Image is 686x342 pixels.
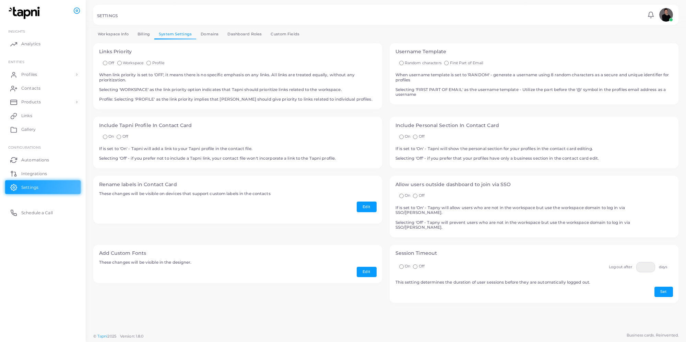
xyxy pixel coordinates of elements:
span: Profile [152,60,165,65]
span: Links [21,113,32,119]
span: ENTITIES [8,60,24,64]
span: 2025 [107,333,116,339]
label: days [659,264,667,270]
span: Settings [21,184,38,191]
span: On [405,134,410,139]
h4: Include Tapni Profile In Contact Card [99,123,377,128]
span: Workspace [123,60,144,65]
span: Version: 1.8.0 [120,334,144,339]
span: Configurations [8,145,41,149]
h4: Links Priority [99,49,377,55]
a: Workspace Info [93,29,133,39]
span: On [405,264,410,269]
span: Random characters [405,60,441,65]
a: System Settings [154,29,196,39]
label: Logout after [609,264,632,270]
span: Schedule a Call [21,210,53,216]
a: Dashboard Roles [223,29,266,39]
span: Off [419,134,425,139]
span: Profiles [21,71,37,78]
span: Automations [21,157,49,163]
a: Settings [5,180,81,194]
h5: If is set to 'On' - Tapny will allow users who are not in the workspace but use the workspace dom... [395,205,673,230]
a: Contacts [5,81,81,95]
span: Analytics [21,41,40,47]
a: Gallery [5,123,81,136]
h4: Rename labels in Contact Card [99,182,377,187]
span: Products [21,99,41,105]
a: avatar [657,8,675,22]
h4: Session Timeout [395,250,673,256]
h5: If is set to 'On' - Tapni will show the personal section for your profiles in the contact card ed... [395,146,673,161]
a: Custom Fields [266,29,304,39]
h5: SETTINGS [97,13,118,18]
h4: Username Template [395,49,673,55]
button: Edit [357,267,377,277]
h5: This setting determines the duration of user sessions before they are automatically logged out. [395,280,673,285]
a: Analytics [5,37,81,51]
span: Off [419,193,425,198]
span: Off [122,134,128,139]
h5: When link priority is set to 'OFF', it means there is no specific emphasis on any links. All link... [99,72,377,102]
span: On [108,134,114,139]
h4: Allow users outside dashboard to join via SSO [395,182,673,187]
h5: If is set to 'On' - Tapni will add a link to your Tapni profile in the contact file. Selecting 'O... [99,146,377,161]
a: Tapni [97,334,108,339]
a: Products [5,95,81,109]
span: © [93,333,143,339]
img: avatar [659,8,673,22]
button: Edit [357,202,377,212]
a: Billing [133,29,154,39]
span: On [405,193,410,198]
h5: These changes will be visible on devices that support custom labels in the contacts [99,191,377,196]
h5: When username template is set to 'RANDOM' - generate a username using 8 random characters as a se... [395,72,673,97]
a: Schedule a Call [5,206,81,219]
a: Integrations [5,167,81,180]
h4: Include Personal Section In Contact Card [395,123,673,128]
a: Automations [5,153,81,167]
span: Business cards. Reinvented. [627,332,678,338]
span: Off [419,264,425,269]
h5: These changes will be visible in the designer. [99,260,377,265]
span: Off [108,60,114,65]
button: Set [654,287,673,297]
a: Profiles [5,68,81,81]
span: INSIGHTS [8,29,25,33]
a: Domains [196,29,223,39]
span: Contacts [21,85,40,91]
span: Gallery [21,126,36,133]
a: Links [5,109,81,123]
img: logo [6,7,44,19]
span: First Part of Email [450,60,484,65]
span: Integrations [21,171,47,177]
h4: Add Custom Fonts [99,250,377,256]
